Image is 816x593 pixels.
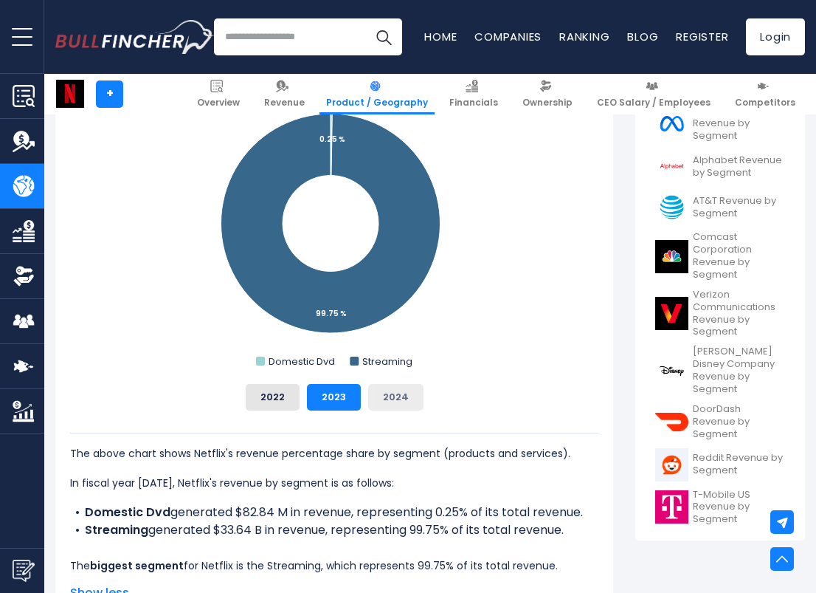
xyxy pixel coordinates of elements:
[70,445,598,462] p: The above chart shows Netflix's revenue percentage share by segment (products and services).
[516,74,579,114] a: Ownership
[693,289,785,339] span: Verizon Communications Revenue by Segment
[55,20,214,54] a: Go to homepage
[307,384,361,411] button: 2023
[646,187,794,227] a: AT&T Revenue by Segment
[85,504,170,521] b: Domestic Dvd
[735,97,795,109] span: Competitors
[646,485,794,530] a: T-Mobile US Revenue by Segment
[449,97,498,109] span: Financials
[316,308,347,319] tspan: 99.75 %
[190,74,246,114] a: Overview
[90,558,184,573] b: biggest segment
[13,265,35,287] img: Ownership
[693,452,785,477] span: Reddit Revenue by Segment
[522,97,573,109] span: Ownership
[746,18,805,55] a: Login
[655,297,688,330] img: VZ logo
[646,400,794,445] a: DoorDash Revenue by Segment
[365,18,402,55] button: Search
[474,29,542,44] a: Companies
[319,74,435,114] a: Product / Geography
[70,504,598,521] li: generated $82.84 M in revenue, representing 0.25% of its total revenue.
[655,107,688,140] img: META logo
[70,77,598,372] svg: Netflix's Revenue Share by Segment
[368,384,423,411] button: 2024
[246,384,300,411] button: 2022
[627,29,658,44] a: Blog
[693,403,785,441] span: DoorDash Revenue by Segment
[655,191,688,224] img: T logo
[326,97,428,109] span: Product / Geography
[693,346,785,396] span: [PERSON_NAME] Disney Company Revenue by Segment
[676,29,728,44] a: Register
[655,448,688,481] img: RDDT logo
[655,240,688,273] img: CMCSA logo
[559,29,609,44] a: Ranking
[655,150,688,183] img: GOOGL logo
[597,97,710,109] span: CEO Salary / Employees
[319,134,345,145] tspan: 0.25 %
[693,195,785,220] span: AT&T Revenue by Segment
[655,354,688,388] img: DIS logo
[655,490,688,524] img: TMUS logo
[693,489,785,527] span: T-Mobile US Revenue by Segment
[269,354,335,369] text: Domestic Dvd
[443,74,505,114] a: Financials
[70,433,598,592] div: The for Netflix is the Streaming, which represents 99.75% of its total revenue. The for Netflix i...
[362,354,412,369] text: Streaming
[590,74,717,114] a: CEO Salary / Employees
[646,342,794,400] a: [PERSON_NAME] Disney Company Revenue by Segment
[646,146,794,187] a: Alphabet Revenue by Segment
[424,29,457,44] a: Home
[646,445,794,485] a: Reddit Revenue by Segment
[693,154,785,179] span: Alphabet Revenue by Segment
[56,80,84,108] img: NFLX logo
[257,74,311,114] a: Revenue
[264,97,305,109] span: Revenue
[55,20,215,54] img: Bullfincher logo
[655,405,688,439] img: DASH logo
[96,80,123,108] a: +
[70,474,598,492] p: In fiscal year [DATE], Netflix's revenue by segment is as follows:
[693,106,785,143] span: Meta Platforms Revenue by Segment
[70,521,598,539] li: generated $33.64 B in revenue, representing 99.75% of its total revenue.
[693,231,785,281] span: Comcast Corporation Revenue by Segment
[85,521,148,538] b: Streaming
[646,285,794,343] a: Verizon Communications Revenue by Segment
[646,227,794,285] a: Comcast Corporation Revenue by Segment
[197,97,240,109] span: Overview
[646,102,794,147] a: Meta Platforms Revenue by Segment
[728,74,802,114] a: Competitors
